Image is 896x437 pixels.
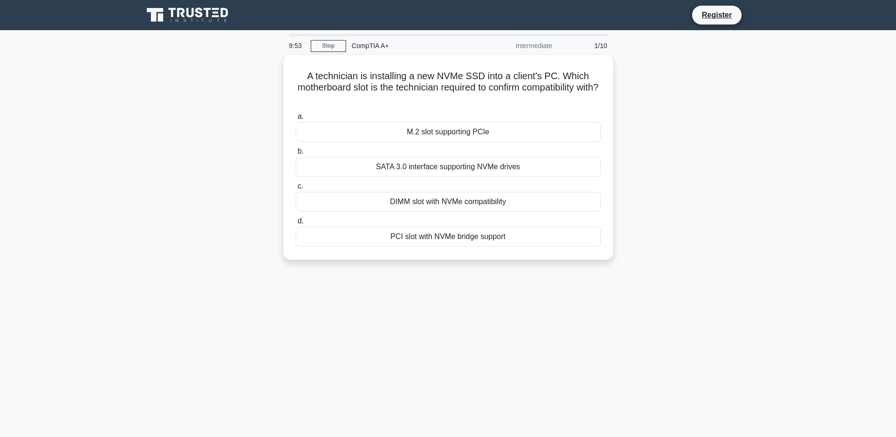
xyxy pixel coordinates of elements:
span: c. [298,182,303,190]
div: DIMM slot with NVMe compatibility [296,192,601,212]
span: d. [298,217,304,225]
div: 9:53 [283,36,311,55]
div: 1/10 [558,36,613,55]
h5: A technician is installing a new NVMe SSD into a client's PC. Which motherboard slot is the techn... [295,70,602,105]
a: Register [696,9,737,21]
div: CompTIA A+ [346,36,476,55]
a: Stop [311,40,346,52]
div: PCI slot with NVMe bridge support [296,227,601,247]
div: M.2 slot supporting PCIe [296,122,601,142]
span: b. [298,147,304,155]
div: Intermediate [476,36,558,55]
span: a. [298,112,304,120]
div: SATA 3.0 interface supporting NVMe drives [296,157,601,177]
